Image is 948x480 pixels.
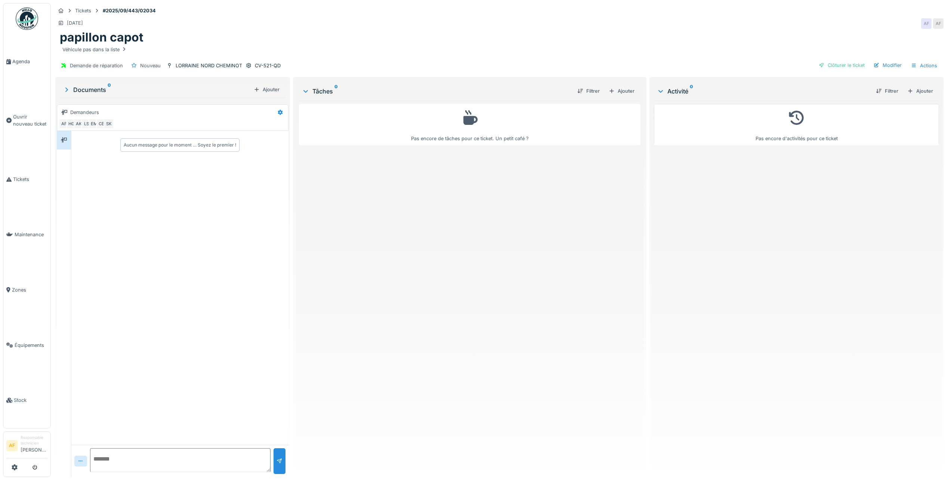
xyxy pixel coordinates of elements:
[108,85,111,94] sup: 0
[81,119,92,129] div: LS
[66,119,77,129] div: HG
[67,19,83,27] div: [DATE]
[124,142,236,148] div: Aucun message pour le moment … Soyez le premier !
[334,87,338,96] sup: 0
[21,435,47,456] li: [PERSON_NAME]
[12,58,47,65] span: Agenda
[3,317,50,373] a: Équipements
[606,86,637,96] div: Ajouter
[60,30,143,44] h1: papillon capot
[14,397,47,404] span: Stock
[15,342,47,349] span: Équipements
[16,7,38,30] img: Badge_color-CXgf-gQk.svg
[3,89,50,152] a: Ouvrir nouveau ticket
[74,119,84,129] div: AK
[96,119,106,129] div: CB
[62,46,127,53] div: Véhicule pas dans la liste
[15,231,47,238] span: Maintenance
[89,119,99,129] div: EM
[104,119,114,129] div: SK
[574,86,603,96] div: Filtrer
[908,60,941,71] div: Actions
[100,7,159,14] strong: #2025/09/443/02034
[657,87,870,96] div: Activité
[12,286,47,293] span: Zones
[13,113,47,127] span: Ouvrir nouveau ticket
[871,60,905,70] div: Modifier
[302,87,571,96] div: Tâches
[3,373,50,428] a: Stock
[75,7,91,14] div: Tickets
[3,207,50,262] a: Maintenance
[3,34,50,89] a: Agenda
[176,62,242,69] div: LORRAINE NORD CHEMINOT
[70,62,123,69] div: Demande de réparation
[140,62,161,69] div: Nouveau
[304,107,636,142] div: Pas encore de tâches pour ce ticket. Un petit café ?
[6,435,47,458] a: AF Responsable technicien[PERSON_NAME]
[873,86,901,96] div: Filtrer
[6,440,18,451] li: AF
[70,109,99,116] div: Demandeurs
[59,119,69,129] div: AF
[921,18,932,29] div: AF
[3,152,50,207] a: Tickets
[21,435,47,446] div: Responsable technicien
[63,85,251,94] div: Documents
[659,107,934,142] div: Pas encore d'activités pour ce ticket
[904,86,936,96] div: Ajouter
[3,262,50,318] a: Zones
[251,84,282,95] div: Ajouter
[255,62,281,69] div: CV-521-QD
[690,87,693,96] sup: 0
[13,176,47,183] span: Tickets
[816,60,868,70] div: Clôturer le ticket
[933,18,944,29] div: AF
